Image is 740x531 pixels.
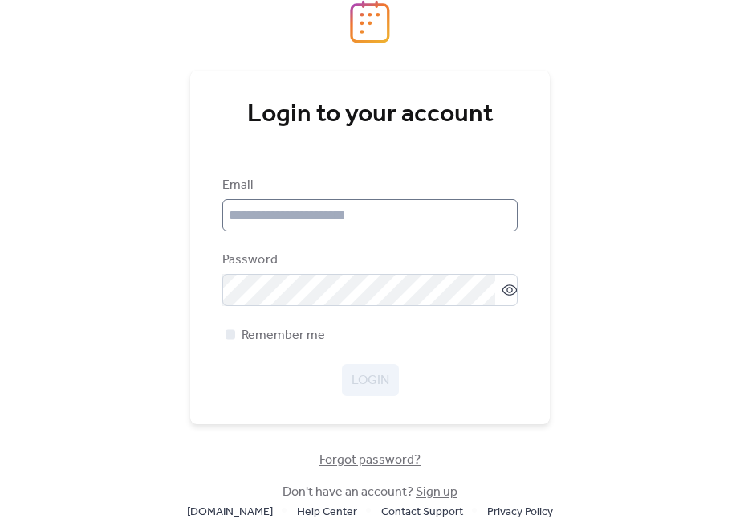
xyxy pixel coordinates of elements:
span: [DOMAIN_NAME] [187,503,273,522]
a: Contact Support [381,501,463,521]
span: Privacy Policy [487,503,553,522]
a: Sign up [416,480,457,504]
span: Help Center [297,503,357,522]
a: Forgot password? [319,455,421,464]
div: Email [222,176,514,195]
span: Forgot password? [319,451,421,470]
span: Don't have an account? [283,483,457,502]
a: Privacy Policy [487,501,553,521]
div: Password [222,251,514,270]
span: Contact Support [381,503,463,522]
span: Remember me [242,326,325,345]
a: Help Center [297,501,357,521]
a: [DOMAIN_NAME] [187,501,273,521]
div: Login to your account [222,99,518,131]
